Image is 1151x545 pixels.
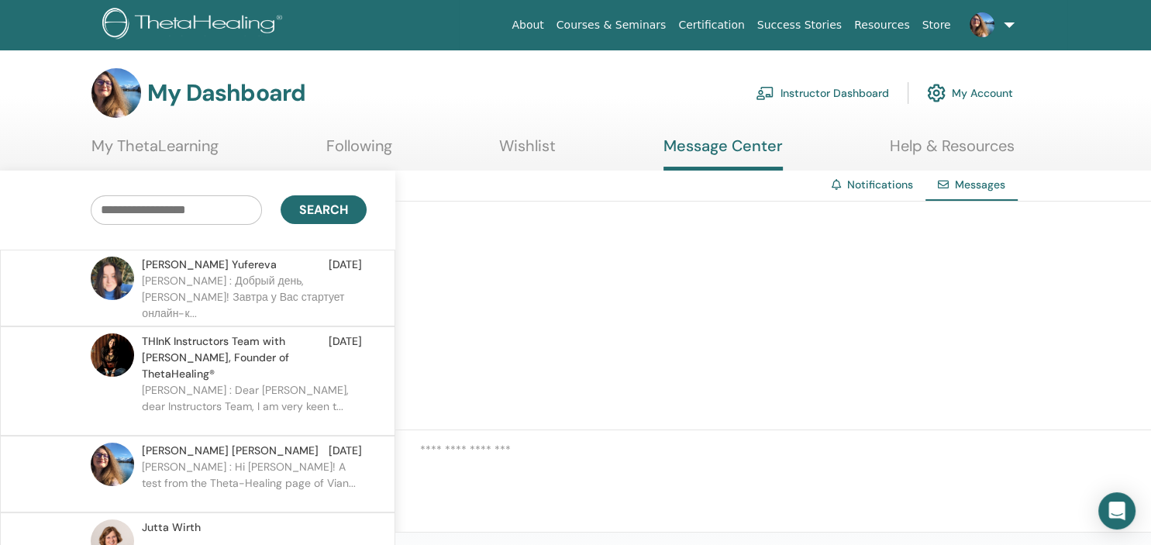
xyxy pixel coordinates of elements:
span: [PERSON_NAME] Yufereva [142,257,277,273]
a: Resources [848,11,916,40]
a: Success Stories [751,11,848,40]
p: [PERSON_NAME] : Hi [PERSON_NAME]! A test from the Theta-Healing page of Vian... [142,459,367,505]
img: default.jpg [91,257,134,300]
span: [DATE] [329,443,362,459]
img: default.jpg [91,68,141,118]
span: [DATE] [329,257,362,273]
span: Search [299,202,348,218]
span: Messages [955,178,1005,191]
a: My Account [927,76,1013,110]
a: My ThetaLearning [91,136,219,167]
a: Message Center [663,136,783,171]
img: default.jpg [91,443,134,486]
img: default.jpg [970,12,994,37]
p: [PERSON_NAME] : Добрый день, [PERSON_NAME]! Завтра у Вас стартует онлайн-к... [142,273,367,319]
a: Instructor Dashboard [756,76,889,110]
a: About [505,11,550,40]
button: Search [281,195,367,224]
img: default.jpg [91,333,134,377]
a: Notifications [847,178,913,191]
a: Following [326,136,392,167]
p: [PERSON_NAME] : Dear [PERSON_NAME], dear Instructors Team, I am very keen t... [142,382,367,429]
img: chalkboard-teacher.svg [756,86,774,100]
a: Certification [672,11,750,40]
img: cog.svg [927,80,946,106]
a: Wishlist [499,136,556,167]
a: Courses & Seminars [550,11,673,40]
h3: My Dashboard [147,79,305,107]
span: [DATE] [329,333,362,382]
span: Jutta Wirth [142,519,201,536]
span: [PERSON_NAME] [PERSON_NAME] [142,443,319,459]
span: THInK Instructors Team with [PERSON_NAME], Founder of ThetaHealing® [142,333,329,382]
div: Open Intercom Messenger [1098,492,1135,529]
a: Help & Resources [890,136,1015,167]
a: Store [916,11,957,40]
img: logo.png [102,8,288,43]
